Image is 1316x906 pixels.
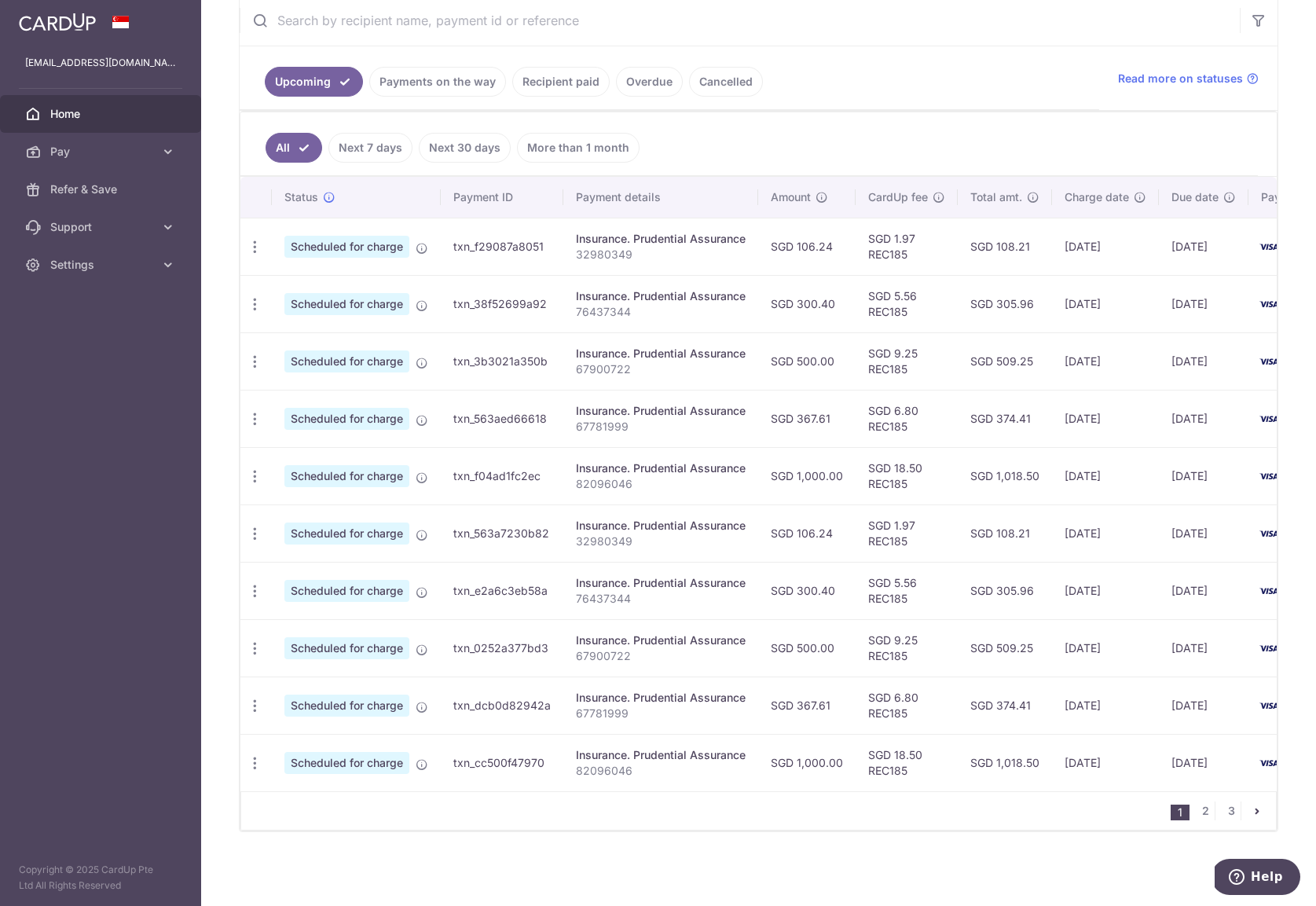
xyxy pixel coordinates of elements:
td: SGD 106.24 [758,218,856,275]
div: Insurance. Prudential Assurance [576,518,746,534]
td: [DATE] [1052,677,1159,734]
a: Recipient paid [512,67,610,97]
span: Scheduled for charge [284,523,409,545]
span: Scheduled for charge [284,465,409,487]
td: [DATE] [1052,390,1159,447]
td: [DATE] [1159,562,1248,619]
td: [DATE] [1159,218,1248,275]
td: SGD 1,000.00 [758,447,856,504]
td: [DATE] [1159,619,1248,677]
td: SGD 367.61 [758,390,856,447]
div: Insurance. Prudential Assurance [576,346,746,361]
td: SGD 509.25 [958,619,1052,677]
div: Insurance. Prudential Assurance [576,403,746,419]
td: SGD 108.21 [958,504,1052,562]
td: SGD 1,018.50 [958,734,1052,791]
td: txn_f04ad1fc2ec [441,447,563,504]
img: Bank Card [1253,524,1285,543]
img: Bank Card [1253,295,1285,314]
th: Payment details [563,177,758,218]
td: SGD 305.96 [958,562,1052,619]
td: SGD 18.50 REC185 [856,734,958,791]
img: Bank Card [1253,696,1285,715]
th: Payment ID [441,177,563,218]
td: SGD 108.21 [958,218,1052,275]
td: [DATE] [1052,275,1159,332]
div: Insurance. Prudential Assurance [576,288,746,304]
span: Total amt. [970,189,1022,205]
p: 67900722 [576,361,746,377]
p: 82096046 [576,763,746,779]
img: Bank Card [1253,639,1285,658]
div: Insurance. Prudential Assurance [576,690,746,706]
td: SGD 1,000.00 [758,734,856,791]
nav: pager [1171,792,1276,830]
img: Bank Card [1253,581,1285,600]
a: Overdue [616,67,683,97]
td: txn_dcb0d82942a [441,677,563,734]
td: [DATE] [1052,504,1159,562]
span: Scheduled for charge [284,350,409,372]
a: Upcoming [265,67,363,97]
td: SGD 18.50 REC185 [856,447,958,504]
img: Bank Card [1253,352,1285,371]
span: Due date [1171,189,1219,205]
td: SGD 5.56 REC185 [856,562,958,619]
img: Bank Card [1253,237,1285,256]
td: SGD 106.24 [758,504,856,562]
span: Status [284,189,318,205]
span: Scheduled for charge [284,236,409,258]
img: CardUp [19,13,96,31]
span: Settings [50,257,154,273]
p: 32980349 [576,534,746,549]
td: SGD 367.61 [758,677,856,734]
iframe: Opens a widget where you can find more information [1215,859,1300,898]
p: 67781999 [576,706,746,721]
img: Bank Card [1253,409,1285,428]
td: [DATE] [1159,275,1248,332]
div: Insurance. Prudential Assurance [576,633,746,648]
td: [DATE] [1159,677,1248,734]
span: Pay [50,144,154,160]
td: [DATE] [1052,734,1159,791]
p: 32980349 [576,247,746,262]
span: Scheduled for charge [284,752,409,774]
td: [DATE] [1159,504,1248,562]
span: Refer & Save [50,182,154,197]
div: Insurance. Prudential Assurance [576,747,746,763]
span: CardUp fee [868,189,928,205]
td: [DATE] [1052,218,1159,275]
td: SGD 300.40 [758,562,856,619]
td: txn_563a7230b82 [441,504,563,562]
span: Scheduled for charge [284,293,409,315]
td: SGD 1,018.50 [958,447,1052,504]
td: txn_cc500f47970 [441,734,563,791]
a: 2 [1196,801,1215,820]
img: Bank Card [1253,467,1285,486]
img: Bank Card [1253,754,1285,772]
p: [EMAIL_ADDRESS][DOMAIN_NAME] [25,55,176,71]
span: Scheduled for charge [284,695,409,717]
p: 76437344 [576,591,746,607]
td: SGD 300.40 [758,275,856,332]
td: SGD 509.25 [958,332,1052,390]
td: SGD 1.97 REC185 [856,218,958,275]
a: More than 1 month [517,133,640,163]
td: SGD 9.25 REC185 [856,332,958,390]
td: [DATE] [1052,447,1159,504]
span: Scheduled for charge [284,580,409,602]
td: SGD 6.80 REC185 [856,390,958,447]
a: 3 [1222,801,1241,820]
p: 76437344 [576,304,746,320]
a: Next 7 days [328,133,412,163]
td: [DATE] [1159,734,1248,791]
td: txn_e2a6c3eb58a [441,562,563,619]
td: [DATE] [1159,390,1248,447]
td: SGD 305.96 [958,275,1052,332]
div: Insurance. Prudential Assurance [576,460,746,476]
td: [DATE] [1159,332,1248,390]
td: SGD 9.25 REC185 [856,619,958,677]
p: 67900722 [576,648,746,664]
td: [DATE] [1159,447,1248,504]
